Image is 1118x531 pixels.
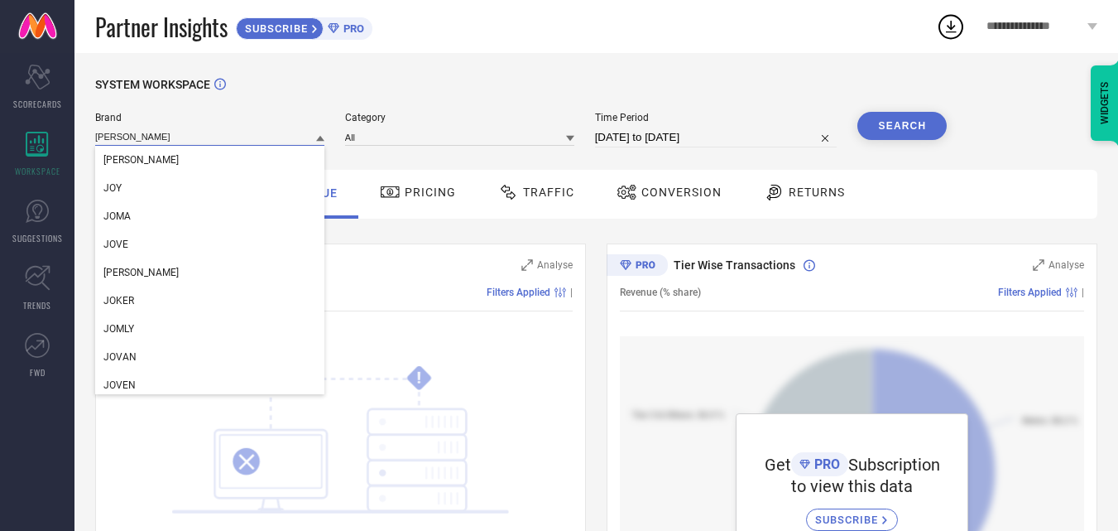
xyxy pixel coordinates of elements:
span: Time Period [595,112,837,123]
span: [PERSON_NAME] [103,267,179,278]
span: JOY [103,182,122,194]
span: | [570,287,573,298]
div: JOMA [95,202,324,230]
span: Analyse [1048,259,1084,271]
span: JOVEN [103,379,136,391]
span: PRO [810,456,840,472]
span: TRENDS [23,299,51,311]
span: Brand [95,112,324,123]
span: Filters Applied [998,287,1062,298]
span: Get [765,455,791,475]
div: JOVAN [95,343,324,371]
span: WORKSPACE [15,165,60,177]
div: JOVE [95,230,324,258]
span: JOMA [103,210,131,222]
svg: Zoom [521,259,533,271]
a: SUBSCRIBEPRO [236,13,372,40]
span: Tier Wise Transactions [674,258,795,272]
span: FWD [30,366,46,379]
span: JOVAN [103,351,137,363]
span: JOKER [103,295,134,307]
span: [PERSON_NAME] [103,154,179,166]
span: | [1082,287,1084,298]
span: JOMLY [103,323,134,335]
div: JOY [95,174,324,202]
span: Revenue (% share) [620,287,701,298]
span: Subscription [848,455,940,475]
svg: Zoom [1033,259,1044,271]
span: Conversion [641,186,722,199]
span: Category [345,112,574,123]
div: Open download list [936,12,966,41]
span: SUGGESTIONS [12,232,63,244]
span: Pricing [405,186,456,199]
button: Search [857,112,947,140]
span: to view this data [791,476,913,496]
div: Premium [607,254,668,279]
span: SUBSCRIBE [237,22,312,35]
div: JOKER [95,287,324,315]
div: JOMLY [95,315,324,343]
div: JOVEN [95,371,324,399]
span: Returns [789,186,845,199]
div: JOHNS [95,258,324,287]
div: JON [95,146,324,174]
span: Partner Insights [95,10,228,44]
span: Analyse [537,259,573,271]
input: Select time period [595,128,837,147]
span: SCORECARDS [13,98,62,110]
span: SYSTEM WORKSPACE [95,78,210,91]
span: Filters Applied [487,287,550,298]
tspan: ! [417,369,421,388]
span: PRO [339,22,364,35]
span: Traffic [523,186,574,199]
span: JOVE [103,239,128,250]
span: SUBSCRIBE [815,514,882,526]
a: SUBSCRIBE [806,496,898,531]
